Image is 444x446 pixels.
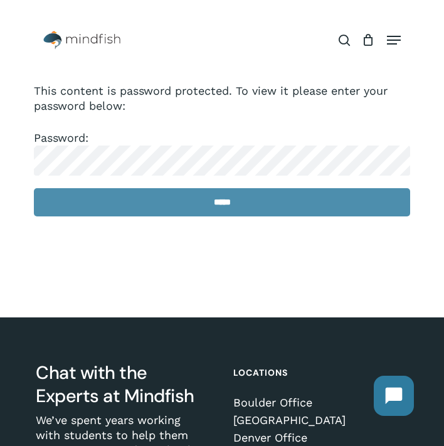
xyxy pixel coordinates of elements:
[43,31,120,50] img: Mindfish Test Prep & Academics
[26,24,417,56] header: Main Menu
[361,363,426,428] iframe: Chatbot
[233,361,402,384] h4: Locations
[36,361,204,408] h3: Chat with the Experts at Mindfish
[34,83,410,130] p: This content is password protected. To view it please enter your password below:
[34,146,410,176] input: Password:
[233,432,402,444] a: Denver Office
[356,24,381,56] a: Cart
[387,34,401,46] a: Navigation Menu
[233,396,402,409] a: Boulder Office
[34,131,410,166] label: Password:
[233,414,402,427] a: [GEOGRAPHIC_DATA]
